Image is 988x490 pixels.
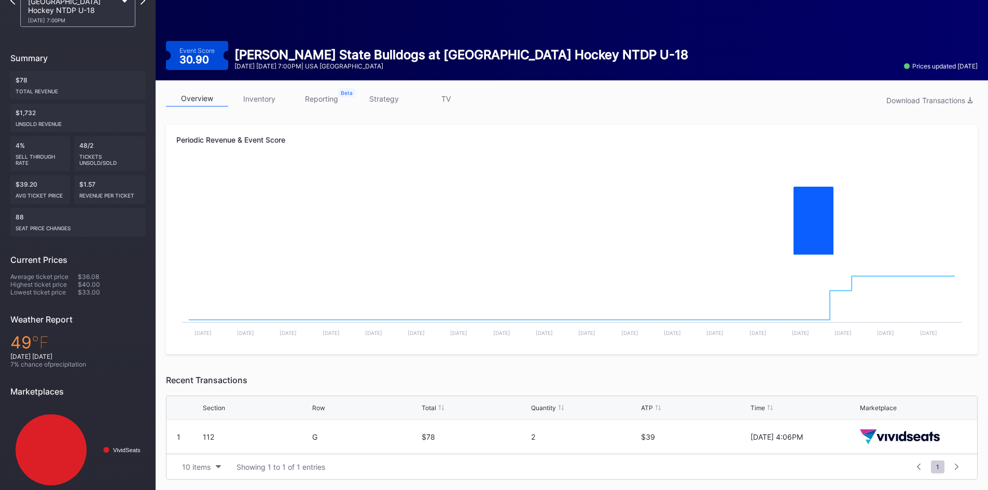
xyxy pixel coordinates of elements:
div: Periodic Revenue & Event Score [176,135,967,144]
a: reporting [290,91,353,107]
div: $1,732 [10,104,145,132]
div: $78 [422,432,528,441]
text: [DATE] [621,330,638,336]
div: Total [422,404,436,412]
div: Quantity [531,404,556,412]
div: 30.90 [179,54,212,65]
span: 1 [931,460,944,473]
div: Prices updated [DATE] [904,62,978,70]
text: [DATE] [365,330,382,336]
text: [DATE] [578,330,595,336]
div: Highest ticket price [10,281,78,288]
button: 10 items [177,460,226,474]
text: [DATE] [664,330,681,336]
div: Sell Through Rate [16,149,65,166]
div: Marketplace [860,404,897,412]
text: [DATE] [792,330,809,336]
div: G [312,432,419,441]
div: $36.08 [78,273,145,281]
div: $33.00 [78,288,145,296]
div: Row [312,404,325,412]
div: Marketplaces [10,386,145,397]
div: Weather Report [10,314,145,325]
button: Download Transactions [881,93,978,107]
div: 88 [10,208,145,236]
text: [DATE] [834,330,852,336]
text: [DATE] [280,330,297,336]
text: [DATE] [408,330,425,336]
div: 2 [531,432,638,441]
div: Event Score [179,47,215,54]
div: Unsold Revenue [16,117,140,127]
div: seat price changes [16,221,140,231]
div: Recent Transactions [166,375,978,385]
svg: Chart title [176,162,967,266]
text: [DATE] [450,330,467,336]
a: TV [415,91,477,107]
div: Tickets Unsold/Sold [79,149,141,166]
div: 7 % chance of precipitation [10,360,145,368]
div: $78 [10,71,145,100]
div: Showing 1 to 1 of 1 entries [236,463,325,471]
text: VividSeats [113,447,141,453]
div: $39.20 [10,175,70,204]
div: Average ticket price [10,273,78,281]
div: [DATE] [DATE] 7:00PM | USA [GEOGRAPHIC_DATA] [234,62,688,70]
div: Current Prices [10,255,145,265]
text: [DATE] [536,330,553,336]
text: [DATE] [920,330,937,336]
div: 112 [203,432,310,441]
div: $40.00 [78,281,145,288]
div: Revenue per ticket [79,188,141,199]
text: [DATE] [877,330,894,336]
div: [DATE] 4:06PM [750,432,857,441]
div: 4% [10,136,70,171]
span: ℉ [32,332,49,353]
div: $1.57 [74,175,146,204]
text: [DATE] [194,330,212,336]
div: Time [750,404,765,412]
text: [DATE] [706,330,723,336]
img: vividSeats.svg [860,429,940,444]
div: Summary [10,53,145,63]
div: [DATE] [DATE] [10,353,145,360]
div: [PERSON_NAME] State Bulldogs at [GEOGRAPHIC_DATA] Hockey NTDP U-18 [234,47,688,62]
svg: Chart title [176,266,967,344]
div: 1 [177,432,180,441]
text: [DATE] [493,330,510,336]
div: Download Transactions [886,96,972,105]
div: Lowest ticket price [10,288,78,296]
div: Total Revenue [16,84,140,94]
div: $39 [641,432,748,441]
text: [DATE] [749,330,767,336]
div: 49 [10,332,145,353]
div: ATP [641,404,653,412]
a: strategy [353,91,415,107]
div: Section [203,404,225,412]
a: overview [166,91,228,107]
div: 10 items [182,463,211,471]
a: inventory [228,91,290,107]
text: [DATE] [323,330,340,336]
text: [DATE] [237,330,254,336]
div: [DATE] 7:00PM [28,17,117,23]
div: Avg ticket price [16,188,65,199]
div: 48/2 [74,136,146,171]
